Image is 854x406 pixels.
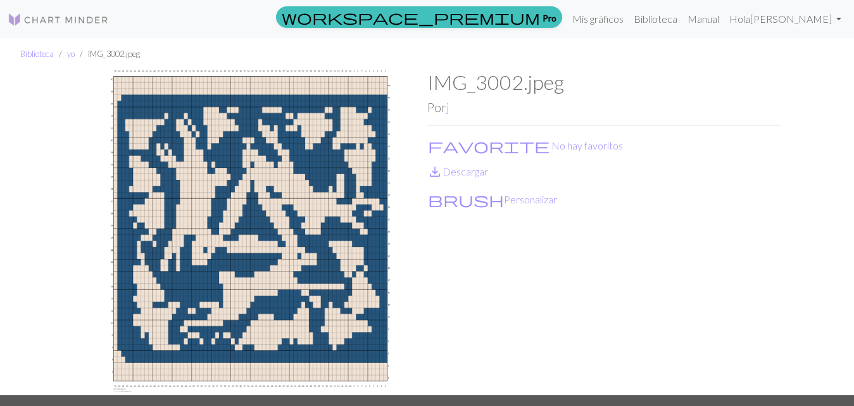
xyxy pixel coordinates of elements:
[724,6,846,32] a: Hola[PERSON_NAME]
[427,163,443,181] span: save_alt
[427,100,446,115] font: Por
[427,164,443,179] i: Download
[427,70,564,94] font: IMG_3002.jpeg
[282,8,540,26] span: workspace_premium
[688,13,719,25] font: Manual
[629,6,682,32] a: Biblioteca
[504,193,557,205] font: Personalizar
[427,136,624,154] button: Favourite No hay favoritos
[74,70,427,395] img: IMG_3002.jpeg
[276,6,562,28] a: Pro
[682,6,724,32] a: Manual
[428,137,549,155] span: favorite
[729,13,750,25] font: Hola
[427,165,488,177] a: DownloadDescargar
[572,13,624,25] font: Mis gráficos
[543,12,556,23] font: Pro
[443,165,488,177] font: Descargar
[20,49,54,59] a: Biblioteca
[551,139,623,151] font: No hay favoritos
[634,13,677,25] font: Biblioteca
[67,49,75,59] a: yo
[428,138,549,153] i: Favourite
[428,191,504,208] span: brush
[446,100,449,115] a: j
[427,189,558,208] button: CustomisePersonalizar
[428,192,504,207] i: Customise
[88,49,140,59] font: IMG_3002.jpeg
[750,13,832,25] font: [PERSON_NAME]
[567,6,629,32] a: Mis gráficos
[8,12,109,27] img: Logo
